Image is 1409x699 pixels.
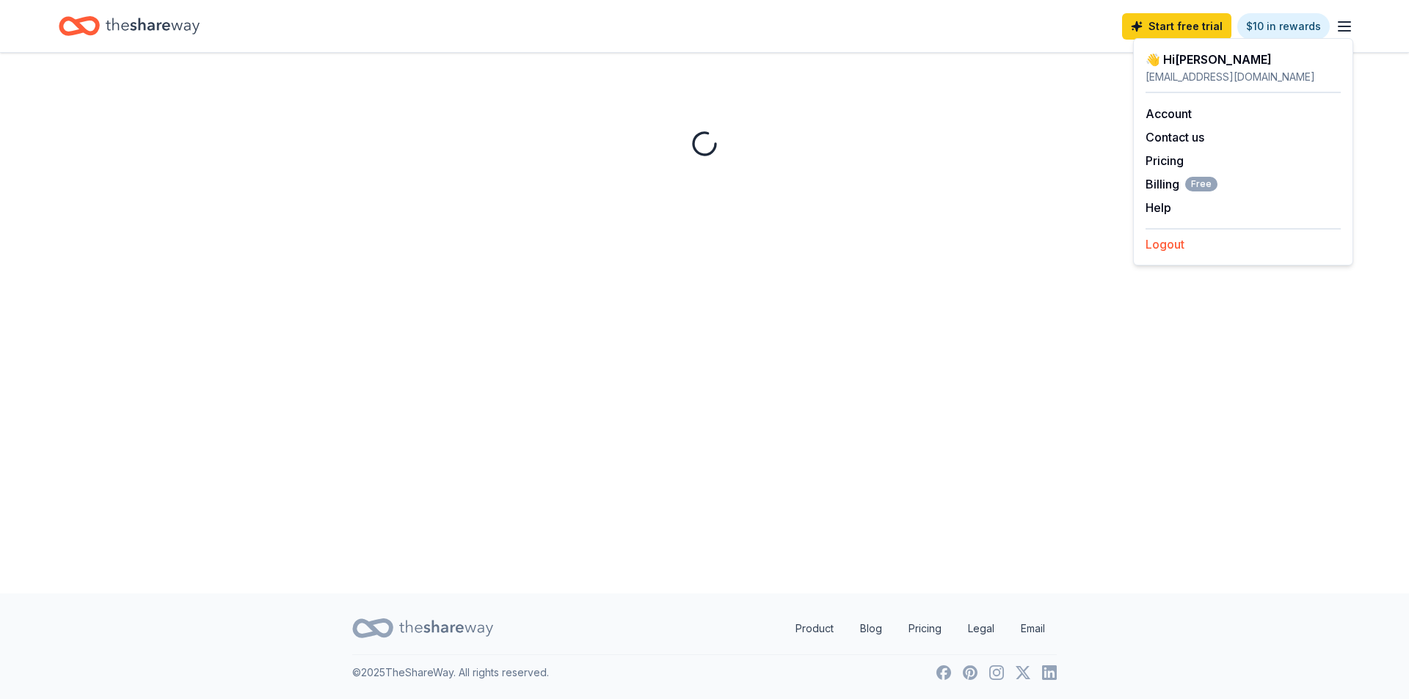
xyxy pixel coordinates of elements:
div: [EMAIL_ADDRESS][DOMAIN_NAME] [1146,68,1341,86]
span: Billing [1146,175,1217,193]
button: BillingFree [1146,175,1217,193]
a: Email [1009,614,1057,643]
a: Start free trial [1122,13,1231,40]
p: © 2025 TheShareWay. All rights reserved. [352,664,549,681]
a: Home [59,9,200,43]
div: 👋 Hi [PERSON_NAME] [1146,51,1341,68]
a: Pricing [1146,153,1184,168]
a: Product [784,614,845,643]
button: Help [1146,199,1171,216]
a: Pricing [897,614,953,643]
a: Blog [848,614,894,643]
nav: quick links [784,614,1057,643]
a: $10 in rewards [1237,13,1330,40]
button: Logout [1146,235,1184,253]
a: Legal [956,614,1006,643]
a: Account [1146,106,1192,121]
button: Contact us [1146,128,1204,146]
span: Free [1185,177,1217,191]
